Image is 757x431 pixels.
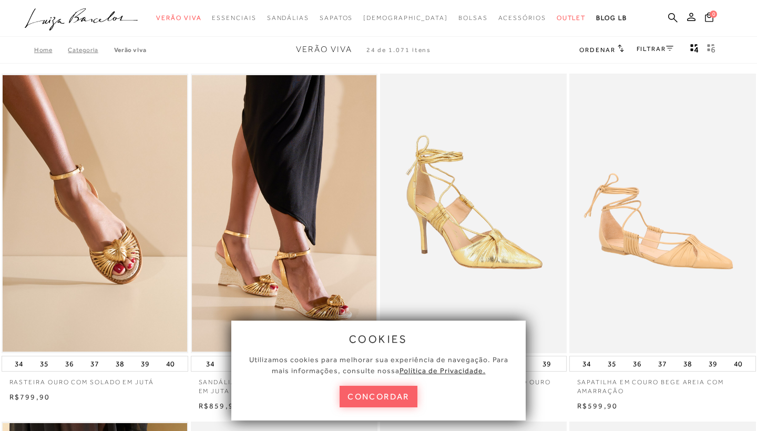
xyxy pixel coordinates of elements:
[569,372,756,396] a: SAPATILHA EM COURO BEGE AREIA COM AMARRAÇÃO
[363,8,448,28] a: noSubCategoriesText
[570,75,755,352] a: SAPATILHA EM COURO BEGE AREIA COM AMARRAÇÃO SAPATILHA EM COURO BEGE AREIA COM AMARRAÇÃO
[156,14,201,22] span: Verão Viva
[381,75,566,352] a: SCARPIN SALTO ALTO EM METALIZADO OURO COM AMARRAÇÃO SCARPIN SALTO ALTO EM METALIZADO OURO COM AMA...
[212,8,256,28] a: noSubCategoriesText
[9,393,50,401] span: R$799,90
[320,14,353,22] span: Sapatos
[596,14,627,22] span: BLOG LB
[3,75,187,352] a: RASTEIRA OURO COM SOLADO EM JUTÁ RASTEIRA OURO COM SOLADO EM JUTÁ
[320,8,353,28] a: noSubCategoriesText
[630,356,645,371] button: 36
[579,356,594,371] button: 34
[605,356,619,371] button: 35
[296,45,352,54] span: Verão Viva
[138,356,152,371] button: 39
[2,372,188,387] a: RASTEIRA OURO COM SOLADO EM JUTÁ
[112,356,127,371] button: 38
[114,46,147,54] a: Verão Viva
[192,75,376,352] img: SANDÁLIA ANABELA OURO COM SALTO ALTO EM JUTA
[12,356,26,371] button: 34
[267,14,309,22] span: Sandálias
[702,12,717,26] button: 0
[705,356,720,371] button: 39
[579,46,615,54] span: Ordenar
[203,356,218,371] button: 34
[710,11,717,18] span: 0
[498,8,546,28] a: noSubCategoriesText
[704,43,719,57] button: gridText6Desc
[498,14,546,22] span: Acessórios
[680,356,695,371] button: 38
[37,356,52,371] button: 35
[366,46,432,54] span: 24 de 1.071 itens
[34,46,68,54] a: Home
[349,333,408,345] span: cookies
[381,75,566,352] img: SCARPIN SALTO ALTO EM METALIZADO OURO COM AMARRAÇÃO
[400,366,486,375] a: Política de Privacidade.
[68,46,114,54] a: Categoria
[249,355,508,375] span: Utilizamos cookies para melhorar sua experiência de navegação. Para mais informações, consulte nossa
[637,45,673,53] a: FILTRAR
[557,14,586,22] span: Outlet
[163,356,178,371] button: 40
[363,14,448,22] span: [DEMOGRAPHIC_DATA]
[687,43,702,57] button: Mostrar 4 produtos por linha
[191,372,377,396] a: SANDÁLIA ANABELA OURO COM SALTO ALTO EM JUTA
[267,8,309,28] a: noSubCategoriesText
[340,386,417,407] button: concordar
[596,8,627,28] a: BLOG LB
[192,75,376,352] a: SANDÁLIA ANABELA OURO COM SALTO ALTO EM JUTA SANDÁLIA ANABELA OURO COM SALTO ALTO EM JUTA
[655,356,670,371] button: 37
[87,356,102,371] button: 37
[731,356,745,371] button: 40
[458,8,488,28] a: noSubCategoriesText
[577,402,618,410] span: R$599,90
[570,75,755,352] img: SAPATILHA EM COURO BEGE AREIA COM AMARRAÇÃO
[156,8,201,28] a: noSubCategoriesText
[62,356,77,371] button: 36
[539,356,554,371] button: 39
[199,402,240,410] span: R$859,90
[557,8,586,28] a: noSubCategoriesText
[3,75,187,352] img: RASTEIRA OURO COM SOLADO EM JUTÁ
[212,14,256,22] span: Essenciais
[458,14,488,22] span: Bolsas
